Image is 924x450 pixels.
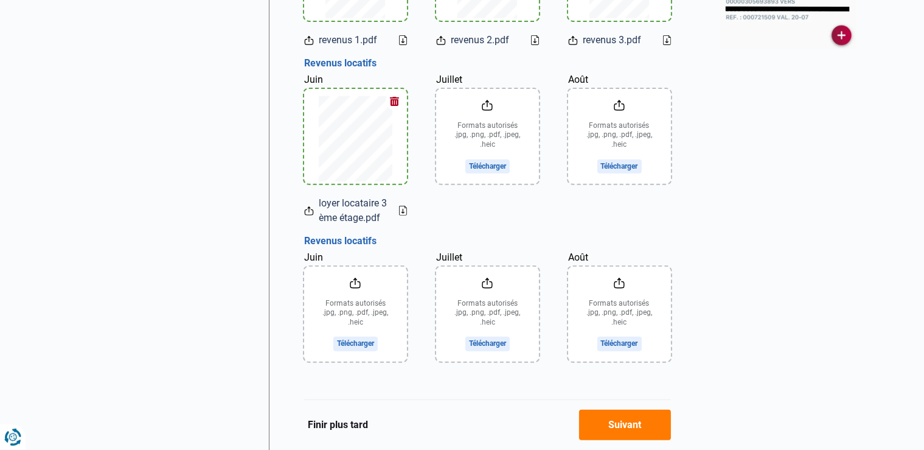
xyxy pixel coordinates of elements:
[399,206,407,216] a: Download
[531,35,539,45] a: Download
[304,417,372,433] button: Finir plus tard
[663,35,671,45] a: Download
[319,33,377,47] span: revenus 1.pdf
[568,250,588,265] label: Août
[304,250,323,265] label: Juin
[436,250,462,265] label: Juillet
[579,410,671,440] button: Suivant
[583,33,641,47] span: revenus 3.pdf
[319,196,389,225] span: loyer locataire 3ème étage.pdf
[304,57,671,70] h3: Revenus locatifs
[568,72,588,87] label: Août
[451,33,509,47] span: revenus 2.pdf
[304,72,323,87] label: Juin
[399,35,407,45] a: Download
[304,235,671,248] h3: Revenus locatifs
[436,72,462,87] label: Juillet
